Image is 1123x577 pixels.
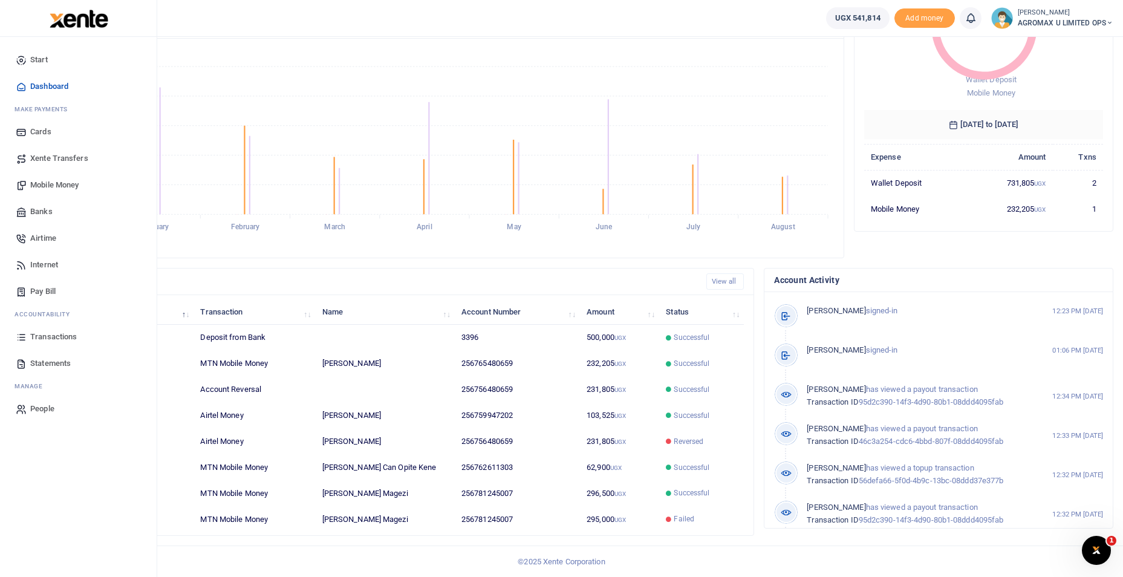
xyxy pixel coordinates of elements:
td: [PERSON_NAME] [316,351,455,377]
span: countability [24,310,70,319]
a: logo-small logo-large logo-large [48,13,108,22]
span: Transaction ID [807,476,858,485]
th: Amount: activate to sort column ascending [580,299,659,325]
td: 256781245007 [455,506,580,532]
a: Cards [10,119,147,145]
td: MTN Mobile Money [194,455,315,481]
small: UGX [614,412,626,419]
td: Wallet Deposit [864,170,968,196]
td: 731,805 [968,170,1052,196]
td: Airtel Money [194,403,315,429]
th: Status: activate to sort column ascending [659,299,744,325]
tspan: August [771,223,795,232]
a: Statements [10,350,147,377]
span: [PERSON_NAME] [807,463,865,472]
a: Dashboard [10,73,147,100]
span: 1 [1107,536,1116,546]
a: Start [10,47,147,73]
td: 295,000 [580,506,659,532]
small: UGX [610,465,622,471]
td: 500,000 [580,325,659,351]
td: Account Reversal [194,377,315,403]
a: profile-user [PERSON_NAME] AGROMAX U LIMITED OPS [991,7,1113,29]
th: Transaction: activate to sort column ascending [194,299,315,325]
td: 231,805 [580,377,659,403]
td: [PERSON_NAME] [316,403,455,429]
span: Wallet Deposit [966,75,1017,84]
span: Successful [674,410,709,421]
span: ake Payments [21,105,68,114]
th: Amount [968,144,1052,170]
span: AGROMAX U LIMITED OPS [1018,18,1113,28]
span: People [30,403,54,415]
span: anage [21,382,43,391]
span: UGX 541,814 [835,12,880,24]
td: 3396 [455,325,580,351]
small: UGX [614,386,626,393]
span: Failed [674,513,694,524]
img: profile-user [991,7,1013,29]
span: [PERSON_NAME] [807,503,865,512]
small: UGX [614,360,626,367]
span: Successful [674,384,709,395]
th: Txns [1053,144,1103,170]
li: Toup your wallet [894,8,955,28]
td: Mobile Money [864,196,968,221]
span: Successful [674,332,709,343]
img: logo-large [50,10,108,28]
td: 256756480659 [455,377,580,403]
p: has viewed a payout transaction 95d2c390-14f3-4d90-80b1-08ddd4095fab [807,383,1029,409]
td: [PERSON_NAME] Magezi [316,480,455,506]
p: has viewed a payout transaction 95d2c390-14f3-4d90-80b1-08ddd4095fab [807,501,1029,527]
span: Pay Bill [30,285,56,298]
p: signed-in [807,344,1029,357]
td: [PERSON_NAME] Can Opite Kene [316,455,455,481]
td: 231,805 [580,429,659,455]
span: Successful [674,462,709,473]
td: [PERSON_NAME] [316,429,455,455]
tspan: May [507,223,521,232]
tspan: March [324,223,345,232]
span: Mobile Money [967,88,1015,97]
h4: Account Activity [774,273,1103,287]
span: Transaction ID [807,397,858,406]
li: M [10,377,147,396]
span: Add money [894,8,955,28]
h4: Recent Transactions [56,275,697,288]
a: Banks [10,198,147,225]
span: Banks [30,206,53,218]
small: 01:06 PM [DATE] [1052,345,1103,356]
td: 296,500 [580,480,659,506]
span: Internet [30,259,58,271]
tspan: July [686,223,700,232]
small: 12:34 PM [DATE] [1052,391,1103,402]
td: MTN Mobile Money [194,480,315,506]
td: Deposit from Bank [194,325,315,351]
td: MTN Mobile Money [194,351,315,377]
small: UGX [614,438,626,445]
td: 1 [1053,196,1103,221]
td: 2 [1053,170,1103,196]
span: Cards [30,126,51,138]
td: 256759947202 [455,403,580,429]
li: Ac [10,305,147,324]
tspan: April [417,223,432,232]
tspan: February [231,223,260,232]
a: Add money [894,13,955,22]
span: [PERSON_NAME] [807,345,865,354]
small: UGX [614,334,626,341]
small: UGX [1034,206,1046,213]
span: Transaction ID [807,515,858,524]
small: [PERSON_NAME] [1018,8,1113,18]
td: [PERSON_NAME] Magezi [316,506,455,532]
a: View all [706,273,744,290]
li: Wallet ballance [821,7,894,29]
small: UGX [614,517,626,523]
td: 256781245007 [455,480,580,506]
td: Airtel Money [194,429,315,455]
span: Reversed [674,436,703,447]
td: 232,205 [968,196,1052,221]
a: Airtime [10,225,147,252]
span: Transactions [30,331,77,343]
span: Transaction ID [807,437,858,446]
